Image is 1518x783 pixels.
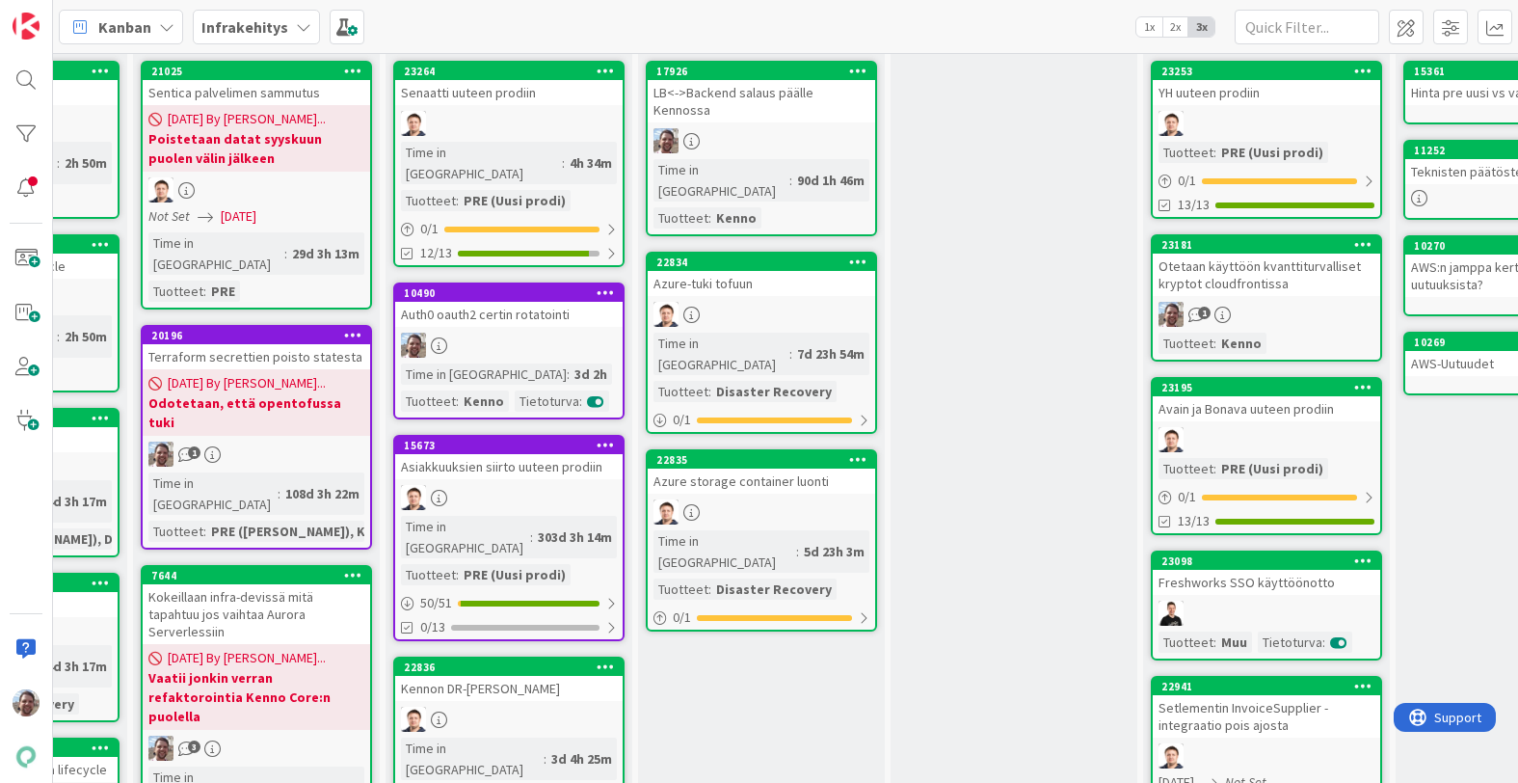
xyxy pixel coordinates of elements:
[148,177,173,202] img: TG
[648,451,875,494] div: 22835Azure storage container luonti
[280,483,364,504] div: 108d 3h 22m
[143,63,370,105] div: 21025Sentica palvelimen sammutus
[420,243,452,263] span: 12/13
[151,65,370,78] div: 21025
[1158,333,1213,354] div: Tuotteet
[673,410,691,430] span: 0 / 1
[395,333,623,358] div: ET
[401,738,544,780] div: Time in [GEOGRAPHIC_DATA]
[203,281,206,302] span: :
[395,659,623,676] div: 22836
[278,483,280,504] span: :
[708,579,711,600] span: :
[789,343,792,364] span: :
[789,170,792,191] span: :
[143,736,370,761] div: ET
[1153,111,1380,136] div: TG
[148,668,364,726] b: Vaatii jonkin verran refaktorointia Kenno Core:n puolella
[1158,601,1184,626] img: JV
[459,391,509,412] div: Kenno
[653,302,679,327] img: TG
[1151,551,1382,661] a: 23098Freshworks SSO käyttöönottoJVTuotteet:MuuTietoturva:
[1216,142,1328,163] div: PRE (Uusi prodi)
[401,485,426,510] img: TG
[1158,427,1184,452] img: TG
[711,579,837,600] div: Disaster Recovery
[1198,307,1211,319] span: 1
[401,190,456,211] div: Tuotteet
[141,325,372,550] a: 20196Terraform secrettien poisto statesta[DATE] By [PERSON_NAME]...Odotetaan, että opentofussa tu...
[1153,485,1380,509] div: 0/1
[673,607,691,628] span: 0 / 1
[1158,302,1184,327] img: ET
[395,63,623,105] div: 23264Senaatti uuteen prodiin
[1158,142,1213,163] div: Tuotteet
[1153,169,1380,193] div: 0/1
[168,373,326,393] span: [DATE] By [PERSON_NAME]...
[456,190,459,211] span: :
[1136,17,1162,37] span: 1x
[168,648,326,668] span: [DATE] By [PERSON_NAME]...
[206,281,240,302] div: PRE
[395,284,623,302] div: 10490
[1161,238,1380,252] div: 23181
[459,564,571,585] div: PRE (Uusi prodi)
[1158,111,1184,136] img: TG
[206,521,382,542] div: PRE ([PERSON_NAME]), K...
[648,254,875,271] div: 22834
[1153,695,1380,738] div: Setlementin InvoiceSupplier -integraatio pois ajosta
[395,437,623,454] div: 15673
[792,170,869,191] div: 90d 1h 46m
[653,381,708,402] div: Tuotteet
[708,207,711,229] span: :
[1161,554,1380,568] div: 23098
[188,446,200,459] span: 1
[143,177,370,202] div: TG
[143,567,370,644] div: 7644Kokeillaan infra-devissä mitä tapahtuu jos vaihtaa Aurora Serverlessiin
[546,748,617,769] div: 3d 4h 25m
[1153,570,1380,595] div: Freshworks SSO käyttöönotto
[648,408,875,432] div: 0/1
[1161,680,1380,693] div: 22941
[656,65,875,78] div: 17926
[284,243,287,264] span: :
[143,63,370,80] div: 21025
[1153,379,1380,396] div: 23195
[579,391,582,412] span: :
[151,329,370,342] div: 20196
[401,333,426,358] img: ET
[401,564,456,585] div: Tuotteet
[1153,553,1380,595] div: 23098Freshworks SSO käyttöönotto
[401,516,530,558] div: Time in [GEOGRAPHIC_DATA]
[1162,17,1188,37] span: 2x
[60,152,112,174] div: 2h 50m
[143,327,370,344] div: 20196
[1151,61,1382,219] a: 23253YH uuteen prodiinTGTuotteet:PRE (Uusi prodi)0/113/13
[148,281,203,302] div: Tuotteet
[711,381,837,402] div: Disaster Recovery
[1178,195,1210,215] span: 13/13
[168,109,326,129] span: [DATE] By [PERSON_NAME]...
[1153,678,1380,738] div: 22941Setlementin InvoiceSupplier -integraatio pois ajosta
[1213,632,1216,653] span: :
[1153,553,1380,570] div: 23098
[653,333,789,375] div: Time in [GEOGRAPHIC_DATA]
[148,393,364,432] b: Odotetaan, että opentofussa tuki
[1153,427,1380,452] div: TG
[1178,487,1196,507] span: 0 / 1
[404,286,623,300] div: 10490
[404,661,623,674] div: 22836
[1153,396,1380,421] div: Avain ja Bonava uuteen prodiin
[393,435,625,641] a: 15673Asiakkuuksien siirto uuteen prodiinTGTime in [GEOGRAPHIC_DATA]:303d 3h 14mTuotteet:PRE (Uusi...
[653,128,679,153] img: ET
[1188,17,1214,37] span: 3x
[201,17,288,37] b: Infrakehitys
[1151,377,1382,535] a: 23195Avain ja Bonava uuteen prodiinTGTuotteet:PRE (Uusi prodi)0/113/13
[1178,511,1210,531] span: 13/13
[646,61,877,236] a: 17926LB<->Backend salaus päälle KennossaETTime in [GEOGRAPHIC_DATA]:90d 1h 46mTuotteet:Kenno
[656,256,875,269] div: 22834
[648,128,875,153] div: ET
[151,569,370,582] div: 7644
[401,111,426,136] img: TG
[1322,632,1325,653] span: :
